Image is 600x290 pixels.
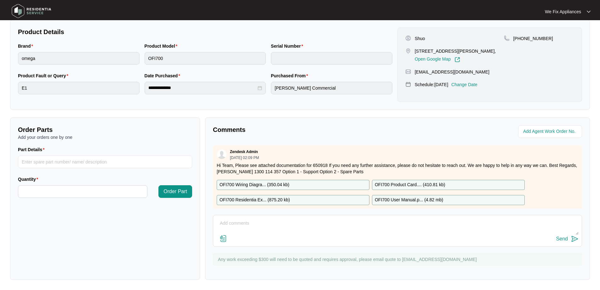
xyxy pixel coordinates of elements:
[415,57,460,62] a: Open Google Map
[145,52,266,65] input: Product Model
[454,57,460,62] img: Link-External
[18,176,41,182] label: Quantity
[545,9,581,15] p: We Fix Appliances
[405,81,411,87] img: map-pin
[18,27,392,36] p: Product Details
[18,52,140,65] input: Brand
[571,235,579,243] img: send-icon.svg
[271,73,311,79] label: Purchased From
[513,35,553,42] p: [PHONE_NUMBER]
[217,162,578,175] p: Hi Team, Please see attached documentation for 650918 If you need any further assistance, please ...
[18,43,36,49] label: Brand
[556,236,568,242] div: Send
[213,125,393,134] p: Comments
[504,35,510,41] img: map-pin
[18,125,192,134] p: Order Parts
[271,82,392,94] input: Purchased From
[375,181,445,188] p: OFI700 Product Card.... ( 410.81 kb )
[18,186,147,198] input: Quantity
[18,82,140,94] input: Product Fault or Query
[220,235,227,242] img: file-attachment-doc.svg
[145,43,180,49] label: Product Model
[415,35,425,42] p: Shuo
[230,149,258,154] p: Zendesk Admin
[18,156,192,168] input: Part Details
[523,128,578,135] input: Add Agent Work Order No.
[9,2,54,21] img: residentia service logo
[18,134,192,140] p: Add your orders one by one
[375,197,443,204] p: OFI700 User Manual.p... ( 4.82 mb )
[218,256,579,263] p: Any work exceeding $300 will need to be quoted and requires approval, please email quote to [EMAI...
[220,197,290,204] p: OFI700 Residentia Ex... ( 875.20 kb )
[271,52,392,65] input: Serial Number
[587,10,591,13] img: dropdown arrow
[451,81,477,88] p: Change Date
[148,85,257,91] input: Date Purchased
[18,73,71,79] label: Product Fault or Query
[271,43,306,49] label: Serial Number
[405,69,411,74] img: map-pin
[405,48,411,54] img: map-pin
[163,188,187,195] span: Order Part
[405,35,411,41] img: user-pin
[145,73,183,79] label: Date Purchased
[415,48,496,54] p: [STREET_ADDRESS][PERSON_NAME],
[18,146,47,153] label: Part Details
[415,69,489,75] p: [EMAIL_ADDRESS][DOMAIN_NAME]
[158,185,192,198] button: Order Part
[415,81,448,88] p: Schedule: [DATE]
[556,235,579,243] button: Send
[220,181,289,188] p: OFI700 Wiring Diagra... ( 350.04 kb )
[217,150,226,159] img: user.svg
[230,156,259,160] p: [DATE] 02:09 PM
